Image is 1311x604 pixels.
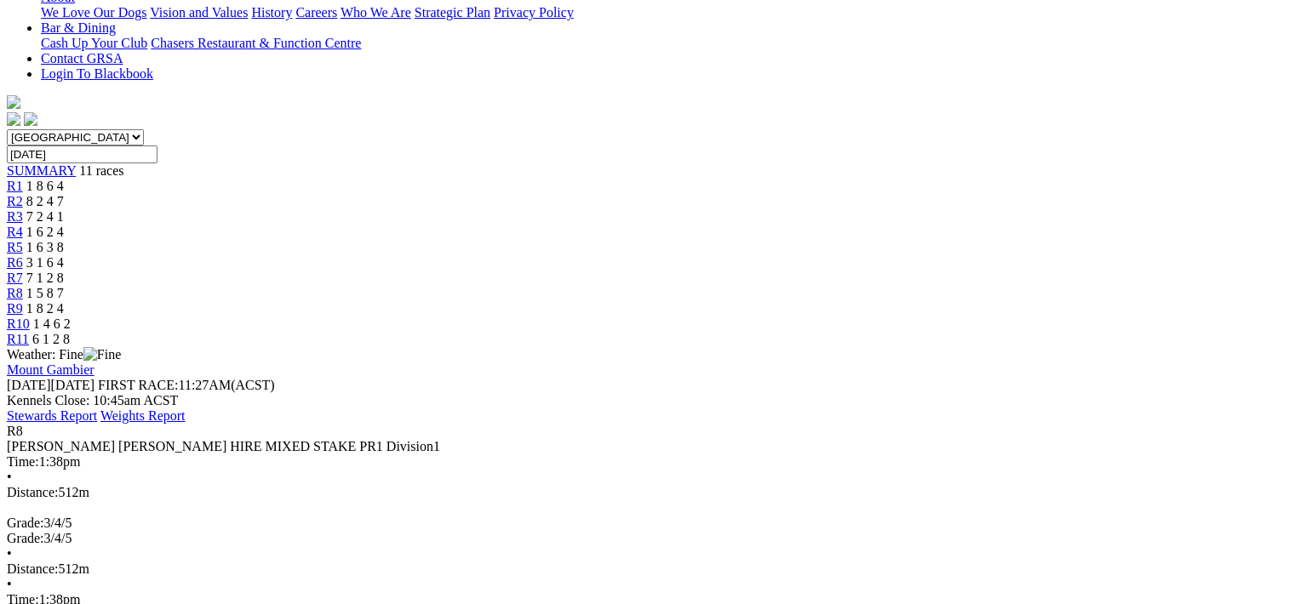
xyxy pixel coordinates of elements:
span: 11 races [79,163,123,178]
span: 7 1 2 8 [26,271,64,285]
span: 1 4 6 2 [33,316,71,331]
a: We Love Our Dogs [41,5,146,20]
span: Distance: [7,485,58,499]
a: R10 [7,316,30,331]
span: 3 1 6 4 [26,255,64,270]
a: Stewards Report [7,408,97,423]
a: Weights Report [100,408,186,423]
a: Careers [295,5,337,20]
a: Contact GRSA [41,51,123,66]
div: 512m [7,561,1291,577]
span: [DATE] [7,378,51,392]
div: Kennels Close: 10:45am ACST [7,393,1291,408]
a: Vision and Values [150,5,248,20]
span: 11:27AM(ACST) [98,378,275,392]
img: logo-grsa-white.png [7,95,20,109]
a: Mount Gambier [7,362,94,377]
a: R6 [7,255,23,270]
span: [DATE] [7,378,94,392]
img: Fine [83,347,121,362]
a: R7 [7,271,23,285]
a: R11 [7,332,29,346]
a: SUMMARY [7,163,76,178]
span: • [7,577,12,591]
div: About [41,5,1291,20]
span: FIRST RACE: [98,378,178,392]
a: R9 [7,301,23,316]
div: 1:38pm [7,454,1291,470]
div: 512m [7,485,1291,500]
div: [PERSON_NAME] [PERSON_NAME] HIRE MIXED STAKE PR1 Division1 [7,439,1291,454]
a: Who We Are [341,5,411,20]
span: 1 8 2 4 [26,301,64,316]
span: Grade: [7,531,44,545]
span: 6 1 2 8 [32,332,70,346]
a: R5 [7,240,23,254]
a: Strategic Plan [415,5,490,20]
a: R4 [7,225,23,239]
span: Weather: Fine [7,347,121,362]
span: • [7,546,12,561]
img: twitter.svg [24,112,37,126]
a: Chasers Restaurant & Function Centre [151,36,361,50]
img: facebook.svg [7,112,20,126]
span: 1 6 2 4 [26,225,64,239]
a: Cash Up Your Club [41,36,147,50]
span: Grade: [7,516,44,530]
a: Privacy Policy [494,5,574,20]
a: History [251,5,292,20]
span: 1 5 8 7 [26,286,64,300]
span: R8 [7,424,23,438]
a: R3 [7,209,23,224]
span: • [7,470,12,484]
a: Login To Blackbook [41,66,153,81]
a: R2 [7,194,23,208]
div: 3/4/5 [7,516,1291,531]
div: Bar & Dining [41,36,1291,51]
input: Select date [7,145,157,163]
span: 1 6 3 8 [26,240,64,254]
a: R8 [7,286,23,300]
a: R1 [7,179,23,193]
span: Distance: [7,561,58,576]
div: 3/4/5 [7,531,1291,546]
span: 1 8 6 4 [26,179,64,193]
span: 7 2 4 1 [26,209,64,224]
span: Time: [7,454,39,469]
a: Bar & Dining [41,20,116,35]
span: 8 2 4 7 [26,194,64,208]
